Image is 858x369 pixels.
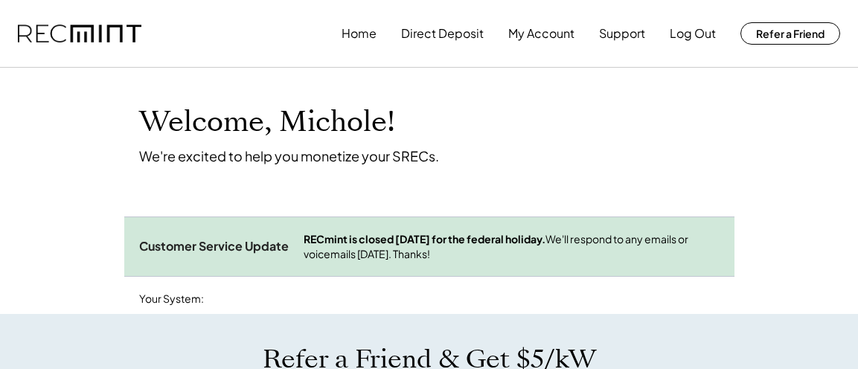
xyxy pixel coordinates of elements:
button: Refer a Friend [740,22,840,45]
div: We'll respond to any emails or voicemails [DATE]. Thanks! [304,232,720,261]
strong: RECmint is closed [DATE] for the federal holiday. [304,232,545,246]
button: Direct Deposit [401,19,484,48]
div: We're excited to help you monetize your SRECs. [139,147,439,164]
h1: Welcome, Michole! [139,105,395,140]
button: My Account [508,19,574,48]
div: Your System: [139,292,204,307]
button: Log Out [670,19,716,48]
button: Support [599,19,645,48]
div: Customer Service Update [139,239,289,254]
img: recmint-logotype%403x.png [18,25,141,43]
button: Home [342,19,377,48]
